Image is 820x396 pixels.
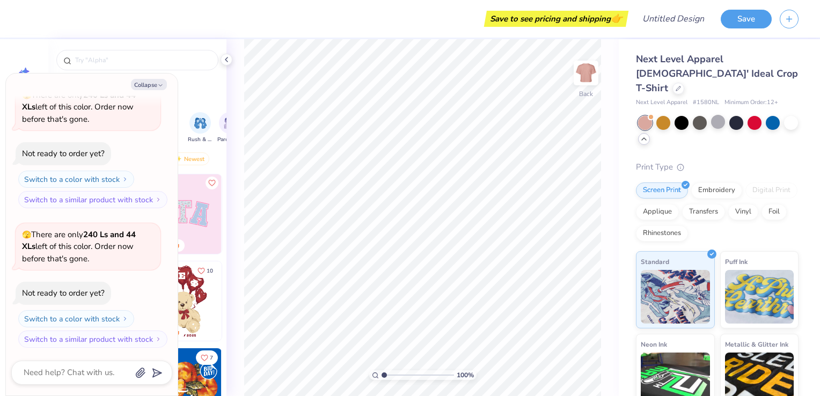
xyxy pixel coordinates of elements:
[217,136,242,144] span: Parent's Weekend
[725,270,794,324] img: Puff Ink
[221,174,301,254] img: 5ee11766-d822-42f5-ad4e-763472bf8dcf
[579,89,593,99] div: Back
[18,310,134,327] button: Switch to a color with stock
[682,204,725,220] div: Transfers
[636,98,687,107] span: Next Level Apparel
[634,8,713,30] input: Untitled Design
[194,117,207,129] img: Rush & Bid Image
[210,355,213,361] span: 7
[728,204,758,220] div: Vinyl
[221,261,301,341] img: e74243e0-e378-47aa-a400-bc6bcb25063a
[636,182,688,199] div: Screen Print
[193,263,218,278] button: Like
[142,174,222,254] img: 9980f5e8-e6a1-4b4a-8839-2b0e9349023c
[142,261,222,341] img: 587403a7-0594-4a7f-b2bd-0ca67a3ff8dd
[693,98,719,107] span: # 1580NL
[122,316,128,322] img: Switch to a color with stock
[188,112,213,144] button: filter button
[636,225,688,241] div: Rhinestones
[457,370,474,380] span: 100 %
[122,176,128,182] img: Switch to a color with stock
[18,191,167,208] button: Switch to a similar product with stock
[487,11,626,27] div: Save to see pricing and shipping
[636,53,798,94] span: Next Level Apparel [DEMOGRAPHIC_DATA]' Ideal Crop T-Shirt
[721,10,772,28] button: Save
[22,90,136,124] span: There are only left of this color. Order now before that's gone.
[22,148,105,159] div: Not ready to order yet?
[611,12,623,25] span: 👉
[725,339,788,350] span: Metallic & Glitter Ink
[155,196,162,203] img: Switch to a similar product with stock
[74,55,211,65] input: Try "Alpha"
[188,112,213,144] div: filter for Rush & Bid
[22,90,31,100] span: 🫣
[641,270,710,324] img: Standard
[745,182,797,199] div: Digital Print
[18,331,167,348] button: Switch to a similar product with stock
[641,339,667,350] span: Neon Ink
[636,204,679,220] div: Applique
[725,256,748,267] span: Puff Ink
[22,230,31,240] span: 🫣
[196,350,218,365] button: Like
[22,229,136,264] span: There are only left of this color. Order now before that's gone.
[217,112,242,144] button: filter button
[22,288,105,298] div: Not ready to order yet?
[207,268,213,274] span: 10
[224,117,236,129] img: Parent's Weekend Image
[155,336,162,342] img: Switch to a similar product with stock
[188,136,213,144] span: Rush & Bid
[206,177,218,189] button: Like
[169,152,209,165] div: Newest
[691,182,742,199] div: Embroidery
[131,79,167,90] button: Collapse
[18,171,134,188] button: Switch to a color with stock
[217,112,242,144] div: filter for Parent's Weekend
[762,204,787,220] div: Foil
[575,62,597,84] img: Back
[641,256,669,267] span: Standard
[636,161,799,173] div: Print Type
[724,98,778,107] span: Minimum Order: 12 +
